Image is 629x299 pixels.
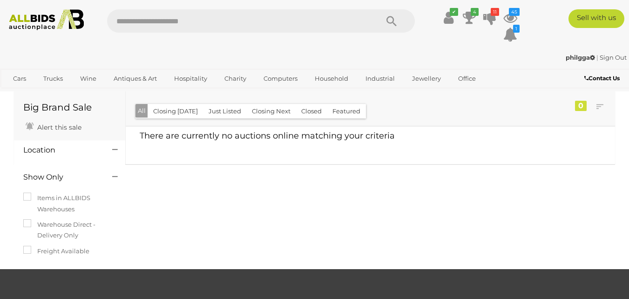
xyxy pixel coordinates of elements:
[203,104,247,118] button: Just Listed
[37,71,69,86] a: Trucks
[168,71,213,86] a: Hospitality
[462,9,476,26] a: 4
[600,54,627,61] a: Sign Out
[74,71,102,86] a: Wine
[452,71,482,86] a: Office
[568,9,624,28] a: Sell with us
[108,71,163,86] a: Antiques & Art
[5,9,88,30] img: Allbids.com.au
[584,75,620,82] b: Contact Us
[450,8,458,16] i: ✔
[359,71,401,86] a: Industrial
[513,25,520,33] i: 1
[327,104,366,118] button: Featured
[23,246,89,257] label: Freight Available
[43,86,122,102] a: [GEOGRAPHIC_DATA]
[23,102,116,112] h1: Big Brand Sale
[23,219,116,241] label: Warehouse Direct - Delivery Only
[491,8,499,16] i: 11
[442,9,456,26] a: ✔
[218,71,252,86] a: Charity
[509,8,520,16] i: 45
[575,101,587,111] div: 0
[406,71,447,86] a: Jewellery
[35,123,81,132] span: Alert this sale
[309,71,354,86] a: Household
[566,54,595,61] strong: philgga
[148,104,203,118] button: Closing [DATE]
[566,54,596,61] a: philgga
[7,71,32,86] a: Cars
[596,54,598,61] span: |
[584,73,622,83] a: Contact Us
[257,71,304,86] a: Computers
[471,8,479,16] i: 4
[296,104,327,118] button: Closed
[23,173,98,181] h4: Show Only
[483,9,497,26] a: 11
[503,9,517,26] a: 45
[23,146,98,154] h4: Location
[23,119,84,133] a: Alert this sale
[7,86,38,102] a: Sports
[140,131,395,141] span: There are currently no auctions online matching your criteria
[246,104,296,118] button: Closing Next
[368,9,415,33] button: Search
[503,26,517,43] a: 1
[135,104,148,118] button: All
[23,193,116,215] label: Items in ALLBIDS Warehouses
